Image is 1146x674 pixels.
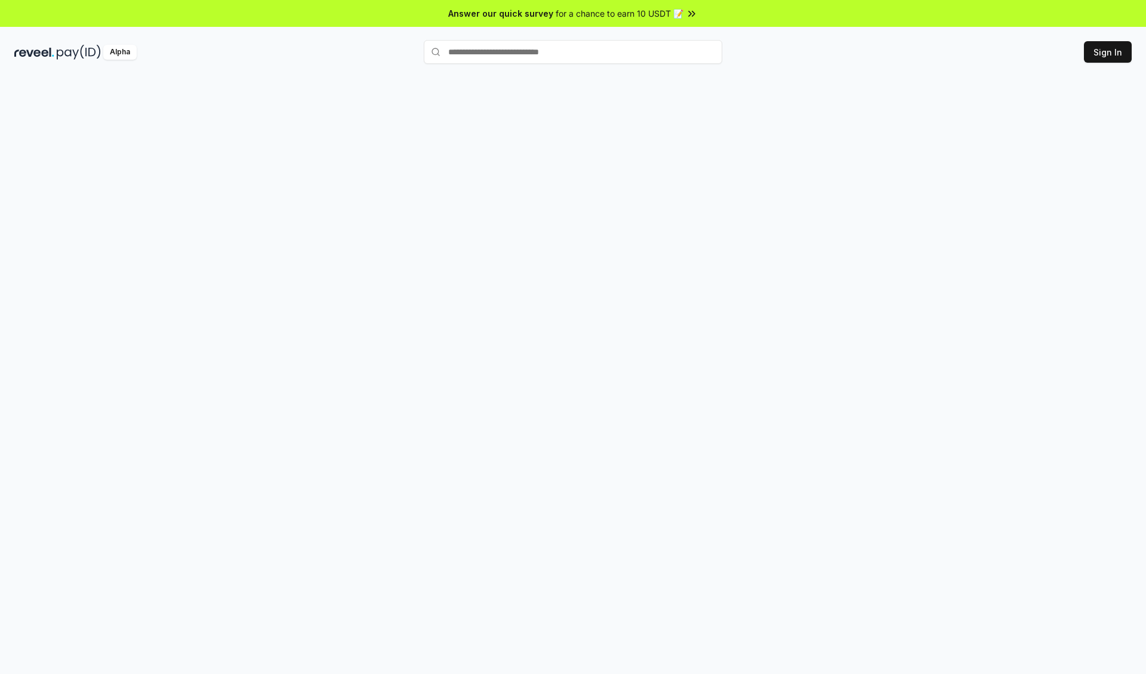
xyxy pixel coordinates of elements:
button: Sign In [1084,41,1132,63]
img: reveel_dark [14,45,54,60]
span: Answer our quick survey [448,7,553,20]
img: pay_id [57,45,101,60]
span: for a chance to earn 10 USDT 📝 [556,7,683,20]
div: Alpha [103,45,137,60]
